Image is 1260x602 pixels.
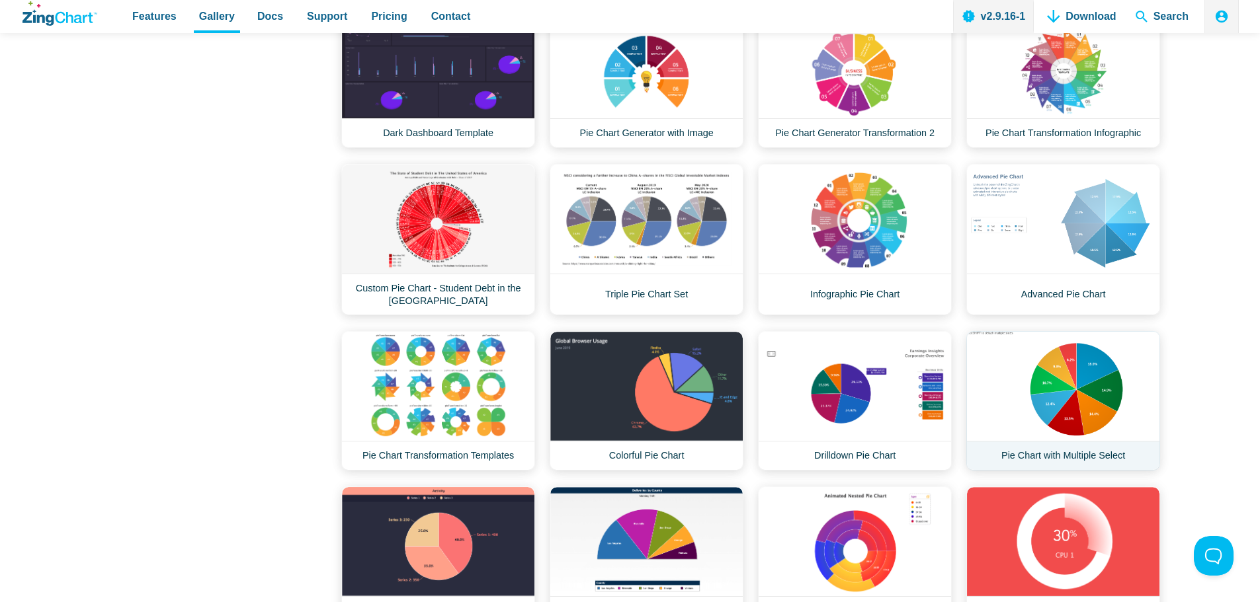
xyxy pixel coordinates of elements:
a: Pie Chart Transformation Templates [341,331,535,470]
span: Gallery [199,7,235,25]
span: Docs [257,7,283,25]
span: Support [307,7,347,25]
a: Colorful Pie Chart [550,331,743,470]
a: ZingChart Logo. Click to return to the homepage [22,1,97,26]
a: Pie Chart Transformation Infographic [966,9,1160,148]
a: Advanced Pie Chart [966,164,1160,315]
a: Dark Dashboard Template [341,9,535,148]
a: Pie Chart Generator with Image [550,9,743,148]
span: Features [132,7,177,25]
a: Pie Chart with Multiple Select [966,331,1160,470]
span: Contact [431,7,471,25]
iframe: Toggle Customer Support [1194,536,1234,576]
a: Triple Pie Chart Set [550,164,743,315]
span: Pricing [371,7,407,25]
a: Pie Chart Generator Transformation 2 [758,9,952,148]
a: Drilldown Pie Chart [758,331,952,470]
a: Infographic Pie Chart [758,164,952,315]
a: Custom Pie Chart - Student Debt in the [GEOGRAPHIC_DATA] [341,164,535,315]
